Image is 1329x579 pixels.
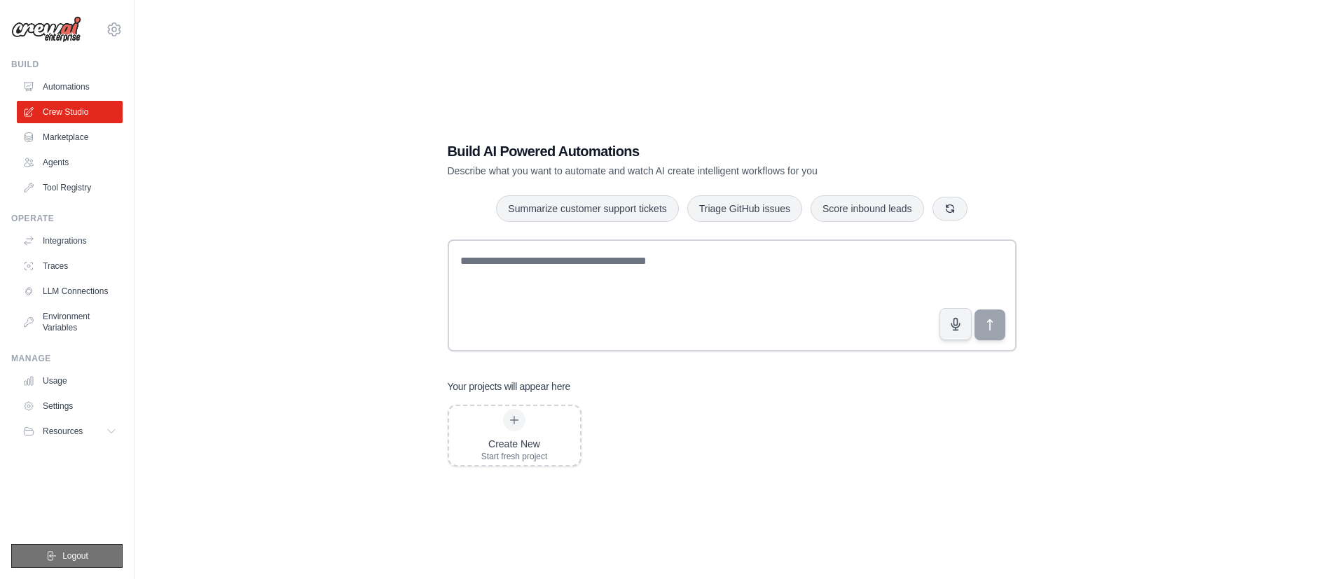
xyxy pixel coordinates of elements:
iframe: Chat Widget [1259,512,1329,579]
a: Integrations [17,230,123,252]
p: Describe what you want to automate and watch AI create intelligent workflows for you [448,164,918,178]
a: Tool Registry [17,176,123,199]
a: Settings [17,395,123,417]
button: Get new suggestions [932,197,968,221]
button: Resources [17,420,123,442]
button: Logout [11,544,123,568]
a: Agents [17,151,123,174]
a: Traces [17,255,123,277]
a: LLM Connections [17,280,123,302]
img: Logo [11,16,81,43]
button: Click to speak your automation idea [939,308,972,340]
h3: Your projects will appear here [448,379,571,393]
button: Summarize customer support tickets [496,195,678,222]
div: Create New [481,437,548,451]
h1: Build AI Powered Automations [448,141,918,161]
span: Resources [43,426,83,437]
button: Triage GitHub issues [687,195,802,222]
a: Crew Studio [17,101,123,123]
span: Logout [62,550,88,561]
a: Environment Variables [17,305,123,339]
div: Manage [11,353,123,364]
button: Score inbound leads [811,195,924,222]
div: Start fresh project [481,451,548,462]
div: Build [11,59,123,70]
a: Marketplace [17,126,123,148]
div: Operate [11,213,123,224]
a: Automations [17,76,123,98]
a: Usage [17,370,123,392]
